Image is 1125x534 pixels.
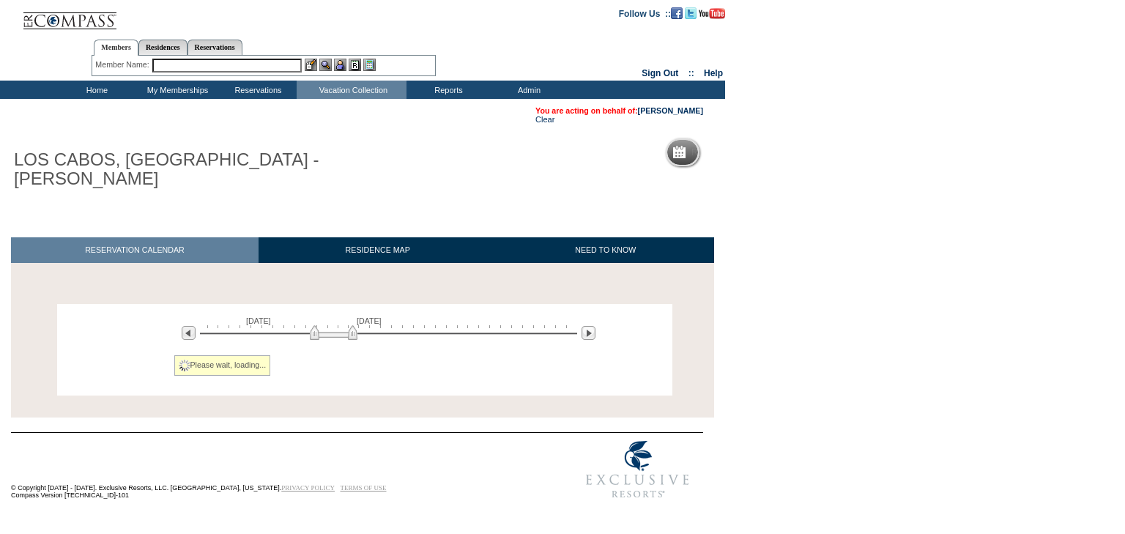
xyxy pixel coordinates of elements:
[638,106,703,115] a: [PERSON_NAME]
[94,40,138,56] a: Members
[11,147,339,192] h1: LOS CABOS, [GEOGRAPHIC_DATA] - [PERSON_NAME]
[535,106,703,115] span: You are acting on behalf of:
[671,7,683,19] img: Become our fan on Facebook
[319,59,332,71] img: View
[187,40,242,55] a: Reservations
[497,237,714,263] a: NEED TO KNOW
[619,7,671,19] td: Follow Us ::
[179,360,190,371] img: spinner2.gif
[349,59,361,71] img: Reservations
[582,326,595,340] img: Next
[572,433,703,506] img: Exclusive Resorts
[704,68,723,78] a: Help
[685,7,697,19] img: Follow us on Twitter
[11,434,524,507] td: © Copyright [DATE] - [DATE]. Exclusive Resorts, LLC. [GEOGRAPHIC_DATA], [US_STATE]. Compass Versi...
[699,8,725,17] a: Subscribe to our YouTube Channel
[357,316,382,325] span: [DATE]
[246,316,271,325] span: [DATE]
[305,59,317,71] img: b_edit.gif
[406,81,487,99] td: Reports
[699,8,725,19] img: Subscribe to our YouTube Channel
[55,81,135,99] td: Home
[341,484,387,492] a: TERMS OF USE
[281,484,335,492] a: PRIVACY POLICY
[95,59,152,71] div: Member Name:
[216,81,297,99] td: Reservations
[11,237,259,263] a: RESERVATION CALENDAR
[535,115,554,124] a: Clear
[671,8,683,17] a: Become our fan on Facebook
[688,68,694,78] span: ::
[182,326,196,340] img: Previous
[642,68,678,78] a: Sign Out
[691,148,803,157] h5: Reservation Calendar
[297,81,406,99] td: Vacation Collection
[174,355,271,376] div: Please wait, loading...
[487,81,568,99] td: Admin
[259,237,497,263] a: RESIDENCE MAP
[363,59,376,71] img: b_calculator.gif
[135,81,216,99] td: My Memberships
[138,40,187,55] a: Residences
[334,59,346,71] img: Impersonate
[685,8,697,17] a: Follow us on Twitter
